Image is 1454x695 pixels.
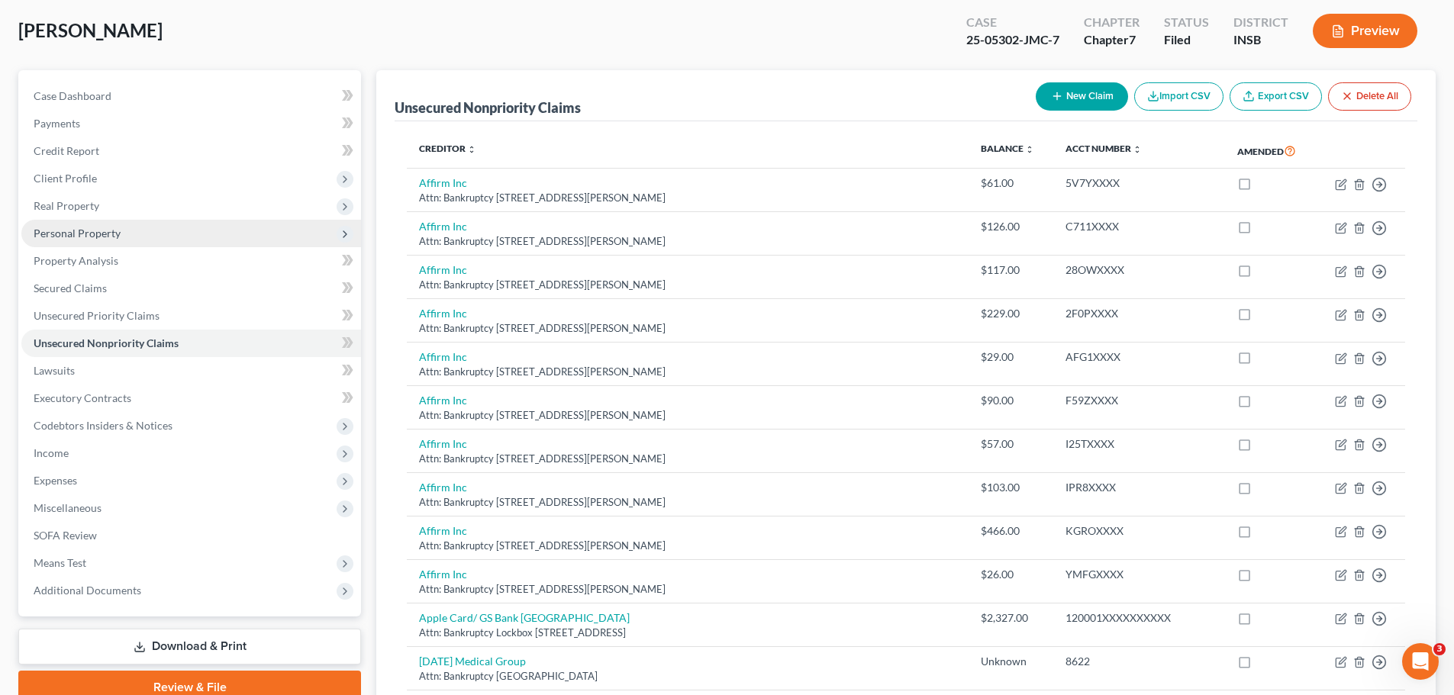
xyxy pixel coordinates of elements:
[1230,82,1322,111] a: Export CSV
[21,137,361,165] a: Credit Report
[419,394,467,407] a: Affirm Inc
[419,539,956,553] div: Attn: Bankruptcy [STREET_ADDRESS][PERSON_NAME]
[21,522,361,549] a: SOFA Review
[419,524,467,537] a: Affirm Inc
[981,523,1041,539] div: $466.00
[1066,262,1212,278] div: 28OWXXXX
[419,176,467,189] a: Affirm Inc
[981,610,1041,626] div: $2,327.00
[34,309,160,322] span: Unsecured Priority Claims
[419,191,956,205] div: Attn: Bankruptcy [STREET_ADDRESS][PERSON_NAME]
[34,227,121,240] span: Personal Property
[419,611,630,624] a: Apple Card/ GS Bank [GEOGRAPHIC_DATA]
[21,247,361,275] a: Property Analysis
[1313,14,1417,48] button: Preview
[981,567,1041,582] div: $26.00
[419,321,956,336] div: Attn: Bankruptcy [STREET_ADDRESS][PERSON_NAME]
[34,172,97,185] span: Client Profile
[419,655,526,668] a: [DATE] Medical Group
[419,143,476,154] a: Creditor unfold_more
[419,234,956,249] div: Attn: Bankruptcy [STREET_ADDRESS][PERSON_NAME]
[981,219,1041,234] div: $126.00
[419,365,956,379] div: Attn: Bankruptcy [STREET_ADDRESS][PERSON_NAME]
[34,117,80,130] span: Payments
[21,82,361,110] a: Case Dashboard
[1084,31,1140,49] div: Chapter
[1133,145,1142,154] i: unfold_more
[1066,654,1212,669] div: 8622
[1066,567,1212,582] div: YMFGXXXX
[34,89,111,102] span: Case Dashboard
[34,419,172,432] span: Codebtors Insiders & Notices
[21,357,361,385] a: Lawsuits
[981,175,1041,191] div: $61.00
[21,330,361,357] a: Unsecured Nonpriority Claims
[966,14,1059,31] div: Case
[1084,14,1140,31] div: Chapter
[981,349,1041,365] div: $29.00
[1066,349,1212,365] div: AFG1XXXX
[1164,14,1209,31] div: Status
[419,481,467,494] a: Affirm Inc
[34,199,99,212] span: Real Property
[419,669,956,684] div: Attn: Bankruptcy [GEOGRAPHIC_DATA]
[34,556,86,569] span: Means Test
[1066,219,1212,234] div: C711XXXX
[419,408,956,423] div: Attn: Bankruptcy [STREET_ADDRESS][PERSON_NAME]
[419,452,956,466] div: Attn: Bankruptcy [STREET_ADDRESS][PERSON_NAME]
[34,364,75,377] span: Lawsuits
[1066,436,1212,452] div: I25TXXXX
[1066,143,1142,154] a: Acct Number unfold_more
[395,98,581,117] div: Unsecured Nonpriority Claims
[1066,610,1212,626] div: 120001XXXXXXXXXX
[34,529,97,542] span: SOFA Review
[419,263,467,276] a: Affirm Inc
[1066,306,1212,321] div: 2F0PXXXX
[981,436,1041,452] div: $57.00
[34,391,131,404] span: Executory Contracts
[467,145,476,154] i: unfold_more
[34,446,69,459] span: Income
[419,220,467,233] a: Affirm Inc
[34,144,99,157] span: Credit Report
[34,474,77,487] span: Expenses
[419,307,467,320] a: Affirm Inc
[419,350,467,363] a: Affirm Inc
[1066,393,1212,408] div: F59ZXXXX
[419,626,956,640] div: Attn: Bankruptcy Lockbox [STREET_ADDRESS]
[419,495,956,510] div: Attn: Bankruptcy [STREET_ADDRESS][PERSON_NAME]
[21,385,361,412] a: Executory Contracts
[981,143,1034,154] a: Balance unfold_more
[981,393,1041,408] div: $90.00
[1036,82,1128,111] button: New Claim
[34,254,118,267] span: Property Analysis
[34,501,102,514] span: Miscellaneous
[18,629,361,664] a: Download & Print
[966,31,1059,49] div: 25-05302-JMC-7
[981,262,1041,278] div: $117.00
[1129,32,1136,47] span: 7
[1066,480,1212,495] div: IPR8XXXX
[1066,523,1212,539] div: KGROXXXX
[981,306,1041,321] div: $229.00
[1402,643,1439,680] iframe: Intercom live chat
[419,582,956,597] div: Attn: Bankruptcy [STREET_ADDRESS][PERSON_NAME]
[18,19,163,41] span: [PERSON_NAME]
[1233,14,1288,31] div: District
[34,282,107,294] span: Secured Claims
[21,302,361,330] a: Unsecured Priority Claims
[419,437,467,450] a: Affirm Inc
[21,110,361,137] a: Payments
[981,654,1041,669] div: Unknown
[1134,82,1223,111] button: Import CSV
[1025,145,1034,154] i: unfold_more
[1225,134,1316,169] th: Amended
[34,584,141,597] span: Additional Documents
[1328,82,1411,111] button: Delete All
[1233,31,1288,49] div: INSB
[1433,643,1446,655] span: 3
[981,480,1041,495] div: $103.00
[1164,31,1209,49] div: Filed
[419,568,467,581] a: Affirm Inc
[1066,175,1212,191] div: 5V7YXXXX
